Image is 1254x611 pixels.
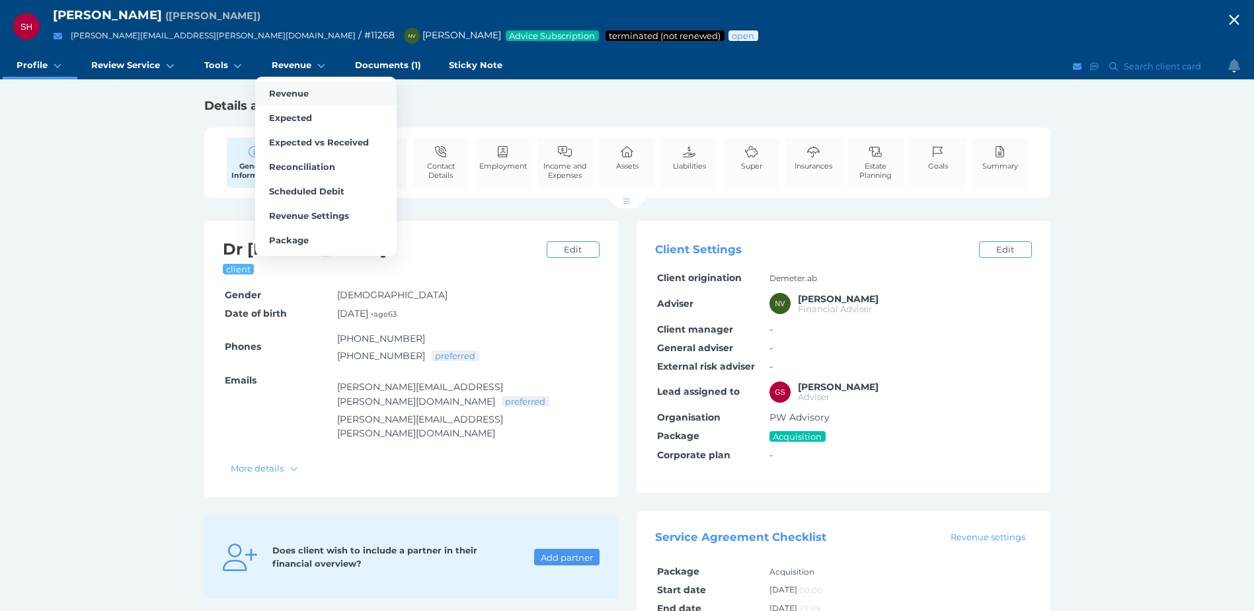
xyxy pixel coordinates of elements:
span: - [769,342,773,354]
span: [PERSON_NAME] [53,7,162,22]
span: Search client card [1121,61,1207,71]
a: Liabilities [670,138,709,178]
span: [PERSON_NAME] [397,29,501,41]
a: Edit [547,241,600,258]
a: Expected vs Received [255,130,397,154]
span: Revenue Settings [269,210,349,221]
a: Super [738,138,765,178]
a: Employment [476,138,530,178]
td: Demeter.ab [767,269,1032,288]
span: Goals [928,161,948,171]
span: Sticky Note [449,60,502,71]
span: Advice status: Review not yet booked in [731,30,756,41]
span: External risk adviser [657,360,755,372]
span: Liabilities [673,161,706,171]
span: Acquisition [772,431,823,442]
span: PW Advisory [769,411,830,423]
span: Emails [225,374,256,386]
span: Package [269,235,309,245]
span: General Information [230,161,279,180]
div: Stephen Honeybul [13,13,40,40]
span: Preferred name [165,9,260,22]
span: SH [20,22,33,32]
div: Geraldine Scott [769,382,791,403]
span: Package [657,565,699,577]
div: Nancy Vos [769,293,791,314]
span: NV [408,33,415,39]
span: Employment [479,161,527,171]
button: Search client card [1103,58,1208,75]
span: Start date [657,584,706,596]
span: Expected [269,112,312,123]
span: Scheduled Debit [269,186,344,196]
span: Corporate plan [657,449,730,461]
span: Date of birth [225,307,287,319]
span: Client origination [657,272,742,284]
span: Documents (1) [355,60,421,71]
a: [PERSON_NAME][EMAIL_ADDRESS][PERSON_NAME][DOMAIN_NAME] [337,381,503,407]
span: Client manager [657,323,733,335]
span: - [769,323,773,335]
span: Edit [558,244,587,255]
span: Adviser [798,391,830,402]
a: General Information [227,138,282,188]
a: Package [255,227,397,252]
a: [PHONE_NUMBER] [337,350,425,362]
span: More details [225,463,287,473]
span: client [225,264,252,274]
a: Insurances [791,138,836,178]
a: Revenue Settings [255,203,397,227]
span: Expected vs Received [269,137,369,147]
a: Revenue [255,81,397,105]
a: Summary [979,138,1021,178]
span: Summary [982,161,1018,171]
span: Service Agreement Checklist [655,530,826,544]
button: Email [1071,58,1084,75]
span: Does client wish to include a partner in their financial overview? [272,545,477,569]
td: [DATE] [767,581,1032,600]
span: Profile [17,60,48,71]
small: age 63 [373,309,397,319]
span: Adviser [657,298,693,309]
a: Contact Details [413,138,469,187]
span: Estate Planning [851,161,900,180]
span: / # 11268 [358,29,395,41]
span: Organisation [657,411,721,423]
span: Revenue [269,88,309,99]
span: Reconciliation [269,161,335,172]
span: Contact Details [416,161,465,180]
span: - [769,449,773,461]
span: 00:00 [799,585,822,595]
a: Edit [979,241,1032,258]
h2: Dr [PERSON_NAME] [223,239,540,260]
a: [PERSON_NAME][EMAIL_ADDRESS][PERSON_NAME][DOMAIN_NAME] [71,30,356,40]
span: Review Service [91,60,160,71]
span: Lead assigned to [657,386,740,397]
span: preferred [504,396,547,407]
span: preferred [434,350,477,361]
span: Financial Adviser [798,304,872,314]
span: Revenue settings [945,532,1031,542]
span: [DEMOGRAPHIC_DATA] [337,289,448,301]
span: Income and Expenses [541,161,590,180]
span: Client Settings [655,243,742,257]
span: Assets [616,161,639,171]
div: Nancy Vos [404,28,420,44]
a: Profile [3,53,77,79]
span: Package [657,430,699,442]
span: Super [741,161,762,171]
a: Revenue settings [944,530,1031,544]
span: NV [775,300,785,307]
span: General adviser [657,342,733,354]
a: Review Service [77,53,190,79]
a: Assets [613,138,642,178]
span: Edit [990,244,1019,255]
span: Phones [225,341,261,352]
button: Email [50,28,66,44]
a: [PHONE_NUMBER] [337,333,425,345]
button: SMS [1088,58,1101,75]
a: Reconciliation [255,154,397,179]
span: Gender [225,289,261,301]
a: Scheduled Debit [255,179,397,203]
span: - [769,360,773,372]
